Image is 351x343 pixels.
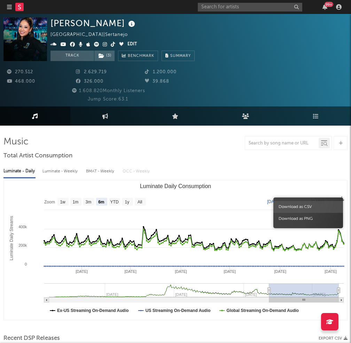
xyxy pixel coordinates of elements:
[57,308,129,313] text: Ex-US Streaming On-Demand Audio
[146,308,211,313] text: US Streaming On-Demand Audio
[273,213,343,225] span: Download as PNG
[3,165,36,177] div: Luminate - Daily
[7,70,33,74] span: 270.512
[9,216,14,260] text: Luminate Daily Streams
[227,308,299,313] text: Global Streaming On-Demand Audio
[125,200,130,204] text: 1y
[94,51,115,61] button: (3)
[76,79,103,84] span: 326.000
[76,269,88,274] text: [DATE]
[118,51,158,61] a: Benchmark
[162,51,195,61] button: Summary
[170,54,191,58] span: Summary
[3,334,60,343] span: Recent DSP Releases
[198,3,302,12] input: Search for artists
[138,200,142,204] text: All
[175,269,187,274] text: [DATE]
[98,200,104,204] text: 6m
[110,200,119,204] text: YTD
[42,165,79,177] div: Luminate - Weekly
[273,201,343,213] span: Download as CSV
[71,89,145,93] span: 1.608.820 Monthly Listeners
[18,243,27,247] text: 200k
[325,2,333,7] div: 99 +
[140,183,211,189] text: Luminate Daily Consumption
[128,52,154,60] span: Benchmark
[44,200,55,204] text: Zoom
[145,70,177,74] span: 1.200.000
[325,269,337,274] text: [DATE]
[73,200,79,204] text: 1m
[267,199,280,204] text: [DATE]
[25,262,27,266] text: 0
[50,51,94,61] button: Track
[50,31,136,39] div: [GEOGRAPHIC_DATA] | Sertanejo
[3,152,72,160] span: Total Artist Consumption
[322,4,327,10] button: 99+
[94,51,115,61] span: ( 3 )
[50,17,137,29] div: [PERSON_NAME]
[76,70,107,74] span: 2.629.719
[86,165,116,177] div: BMAT - Weekly
[224,269,236,274] text: [DATE]
[124,269,136,274] text: [DATE]
[274,269,286,274] text: [DATE]
[60,200,65,204] text: 1w
[86,200,92,204] text: 3m
[88,97,128,102] span: Jump Score: 63.1
[319,336,348,341] button: Export CSV
[7,79,35,84] span: 468.000
[127,40,137,49] button: Edit
[145,79,169,84] span: 39.868
[18,225,27,229] text: 400k
[245,141,319,146] input: Search by song name or URL
[4,180,347,320] svg: Luminate Daily Consumption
